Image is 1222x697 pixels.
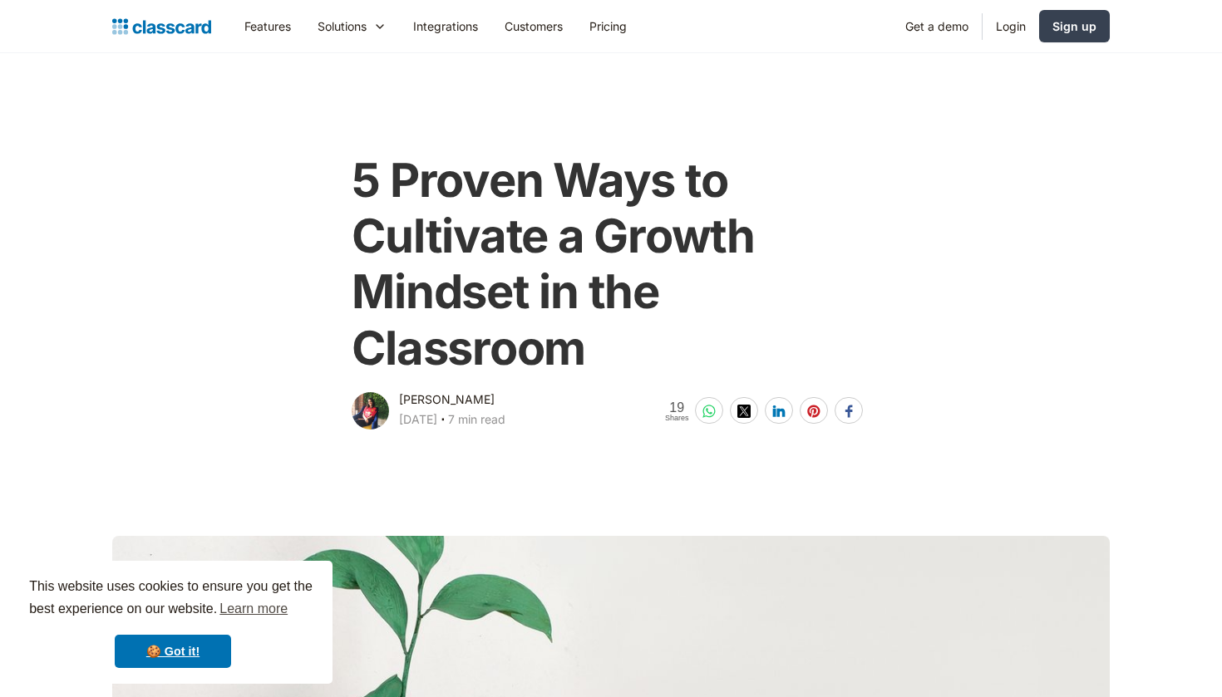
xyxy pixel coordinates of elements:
[399,390,495,410] div: [PERSON_NAME]
[448,410,505,429] div: 7 min read
[437,410,448,433] div: ‧
[318,17,367,35] div: Solutions
[892,7,982,45] a: Get a demo
[352,153,870,376] h1: 5 Proven Ways to Cultivate a Growth Mindset in the Classroom
[842,405,855,418] img: facebook-white sharing button
[772,405,786,418] img: linkedin-white sharing button
[400,7,491,45] a: Integrations
[737,405,751,418] img: twitter-white sharing button
[13,561,333,684] div: cookieconsent
[665,415,689,422] span: Shares
[665,400,689,415] span: 19
[112,15,211,38] a: home
[702,405,716,418] img: whatsapp-white sharing button
[231,7,304,45] a: Features
[576,7,640,45] a: Pricing
[983,7,1039,45] a: Login
[491,7,576,45] a: Customers
[399,410,437,429] div: [DATE]
[304,7,400,45] div: Solutions
[217,596,290,621] a: learn more about cookies
[807,405,820,418] img: pinterest-white sharing button
[115,635,231,668] a: dismiss cookie message
[1039,10,1110,42] a: Sign up
[1052,17,1096,35] div: Sign up
[29,577,317,621] span: This website uses cookies to ensure you get the best experience on our website.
